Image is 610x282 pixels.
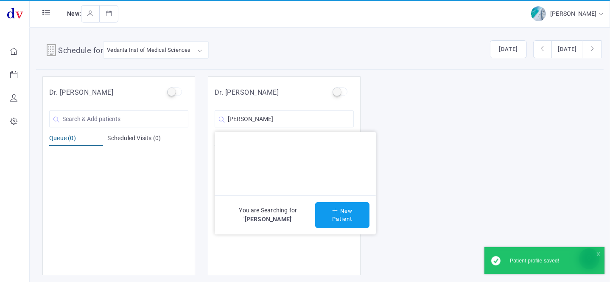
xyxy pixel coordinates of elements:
[107,134,188,146] div: Scheduled Visits (0)
[215,110,354,127] input: Search & Add patients
[58,45,103,58] h4: Schedule for
[490,40,527,58] button: [DATE]
[67,10,81,17] span: New:
[49,110,188,127] input: Search & Add patients
[315,202,369,228] button: New Patient
[550,10,599,17] span: [PERSON_NAME]
[245,216,292,223] span: [PERSON_NAME]
[49,134,103,146] div: Queue (0)
[215,87,279,98] h5: Dr. [PERSON_NAME]
[510,258,559,264] span: Patient profile saved!
[221,206,315,224] span: You are Searching for ' '
[551,40,583,58] button: [DATE]
[49,87,114,98] h5: Dr. [PERSON_NAME]
[107,45,190,55] div: Vedanta Inst of Medical Sciences
[531,6,546,21] img: img-2.jpg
